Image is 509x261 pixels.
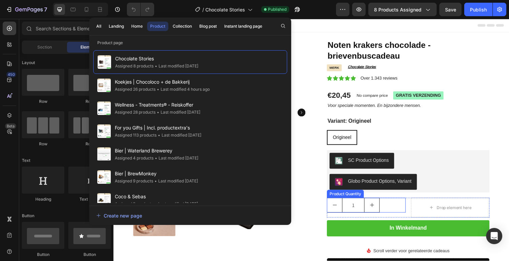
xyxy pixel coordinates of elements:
div: Collection [173,23,192,29]
p: Product page [89,39,291,46]
span: Coco & Sebas [115,193,198,201]
button: Save [439,3,462,16]
span: • [155,201,157,206]
div: Undo/Redo [127,3,154,16]
div: Last modified 4 hours ago [156,86,210,93]
button: increment [256,183,271,198]
input: quantity [233,183,256,198]
p: Over 1.343 reviews [252,57,290,64]
div: Assigned 26 products [115,86,156,93]
input: Search Sections & Elements [22,22,111,35]
h2: Chocolate Stories [238,45,269,53]
span: 8 products assigned [374,6,421,13]
div: Row [22,141,64,147]
span: For you Gifts | Incl. productextra's [115,124,201,132]
div: Instant landing page [224,23,262,29]
span: Bier | Waterland Brewerey [115,147,198,155]
span: • [157,87,159,92]
iframe: Design area [113,19,509,261]
div: €20,45 [218,72,243,84]
div: Last modified [DATE] [153,178,198,184]
button: Carousel Next Arrow [188,92,196,100]
button: Create new page [96,209,284,222]
span: Layout [22,60,35,66]
button: Landing [106,22,127,31]
span: Bier | BrewMonkey [115,170,198,178]
button: Product [147,22,168,31]
i: Voor speciale momenten. En bijzondere mensen. [218,86,314,91]
button: decrement [218,183,233,198]
div: Assigned 28 products [115,109,156,116]
pre: merk [218,47,233,54]
div: Row [68,141,111,147]
span: / [202,6,204,13]
button: SC Product Options [220,137,286,153]
div: Globo Product Options, Variant [239,163,304,170]
button: Blog post [196,22,220,31]
div: Button [22,252,64,258]
div: SC Product Options [239,141,281,148]
span: Koekjes | Chocoloco + de Bakkerij [115,78,210,86]
div: Create new page [96,212,142,219]
span: • [155,63,157,68]
div: Assigned 8 products [115,63,154,69]
div: All [96,23,101,29]
legend: Variant: Origineel [218,100,264,109]
h1: Noten krakers chocolade - brievenbuscadeau [218,21,384,44]
div: Last modified [DATE] [153,201,198,207]
button: Instant landing page [221,22,265,31]
span: Section [37,44,52,50]
img: CNmi6eePj4UDEAE=.png [226,163,234,171]
div: Publish [470,6,487,13]
span: • [157,110,159,115]
span: Button [22,213,34,219]
span: • [155,178,157,183]
div: Last modified [DATE] [156,109,200,116]
button: All [93,22,104,31]
div: Last modified [DATE] [157,132,201,139]
span: Wellness - Treatments® - Reiskoffer [115,101,200,109]
div: Drop element here [330,190,366,196]
div: Heading [22,196,64,202]
button: Collection [170,22,195,31]
div: Text Block [68,196,111,202]
p: No compare price [248,76,280,80]
div: Assigned 8 products [115,201,153,207]
div: Product Quantity [219,176,254,182]
button: 7 [3,3,50,16]
div: Landing [109,23,124,29]
button: Home [128,22,146,31]
img: CP2Uwo_GuYIDEAE=.png [226,141,234,149]
button: Globo Product Options, Variant [220,158,310,175]
div: Assigned 9 products [115,178,153,184]
img: Alt Image [258,234,263,239]
span: Chocolate Stories [205,6,245,13]
button: Publish [464,3,493,16]
button: 8 products assigned [368,3,437,16]
div: 450 [6,72,16,77]
pre: gratis verzending [285,74,337,83]
span: • [158,133,160,138]
span: Chocolate Stories [115,55,198,63]
span: • [155,155,157,161]
div: In Winkelmand [282,210,320,217]
div: Assigned 113 products [115,132,157,139]
button: In Winkelmand [218,206,384,222]
div: Beta [5,123,16,129]
span: Element [80,44,96,50]
div: Last modified [DATE] [154,63,198,69]
div: Open Intercom Messenger [486,228,502,244]
div: Last modified [DATE] [154,155,198,162]
span: Published [268,6,286,12]
div: Button [68,252,111,258]
div: Product [150,23,165,29]
div: Blog post [199,23,217,29]
span: Text [22,157,30,164]
div: Row [68,98,111,105]
span: Save [445,7,456,12]
div: Assigned 4 products [115,155,154,162]
p: Scroll verder voor gerelateerde cadeaus [265,234,343,240]
p: 7 [44,5,47,13]
span: Origineel [224,118,243,124]
div: Row [22,98,64,105]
